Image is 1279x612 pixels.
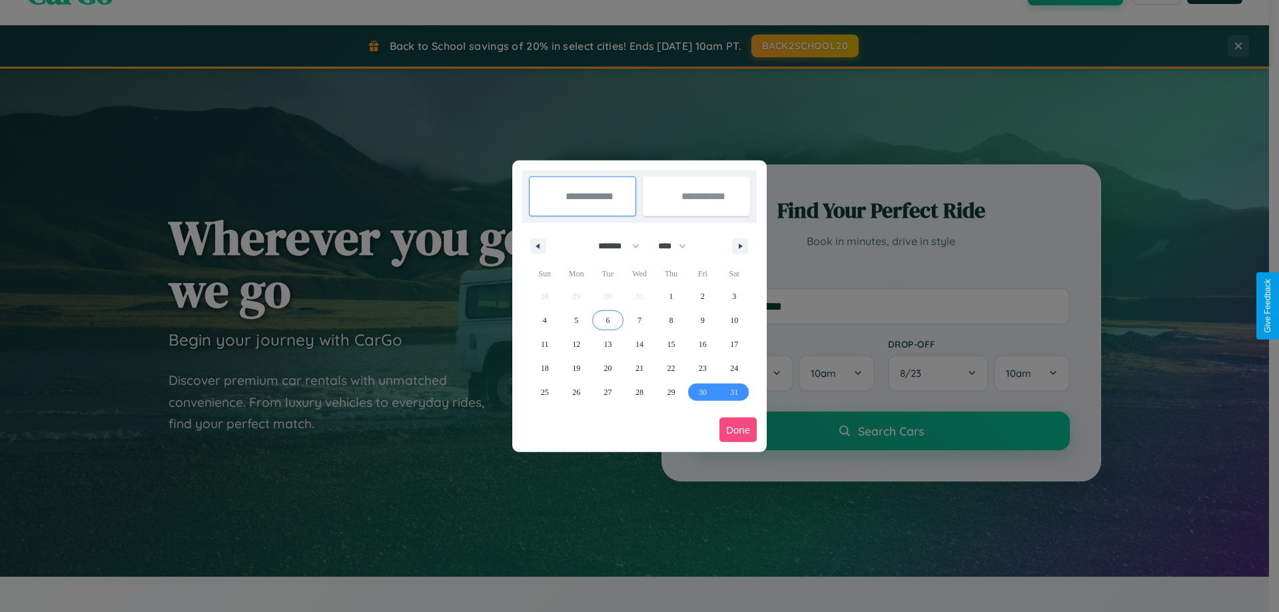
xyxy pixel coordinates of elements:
[687,284,718,308] button: 2
[699,380,707,404] span: 30
[636,332,643,356] span: 14
[592,263,624,284] span: Tue
[655,308,687,332] button: 8
[719,380,750,404] button: 31
[669,284,673,308] span: 1
[560,308,592,332] button: 5
[719,332,750,356] button: 17
[624,308,655,332] button: 7
[655,356,687,380] button: 22
[667,356,675,380] span: 22
[592,356,624,380] button: 20
[636,356,643,380] span: 21
[687,308,718,332] button: 9
[560,263,592,284] span: Mon
[560,332,592,356] button: 12
[604,332,612,356] span: 13
[572,356,580,380] span: 19
[604,356,612,380] span: 20
[719,284,750,308] button: 3
[543,308,547,332] span: 4
[592,380,624,404] button: 27
[730,356,738,380] span: 24
[687,263,718,284] span: Fri
[667,332,675,356] span: 15
[541,356,549,380] span: 18
[732,284,736,308] span: 3
[624,356,655,380] button: 21
[541,380,549,404] span: 25
[574,308,578,332] span: 5
[572,380,580,404] span: 26
[687,380,718,404] button: 30
[592,308,624,332] button: 6
[699,356,707,380] span: 23
[604,380,612,404] span: 27
[655,263,687,284] span: Thu
[1263,279,1272,333] div: Give Feedback
[636,380,643,404] span: 28
[606,308,610,332] span: 6
[529,332,560,356] button: 11
[624,332,655,356] button: 14
[699,332,707,356] span: 16
[719,263,750,284] span: Sat
[560,380,592,404] button: 26
[529,356,560,380] button: 18
[687,356,718,380] button: 23
[730,332,738,356] span: 17
[572,332,580,356] span: 12
[687,332,718,356] button: 16
[638,308,641,332] span: 7
[560,356,592,380] button: 19
[701,284,705,308] span: 2
[719,308,750,332] button: 10
[719,418,757,442] button: Done
[730,308,738,332] span: 10
[655,284,687,308] button: 1
[667,380,675,404] span: 29
[669,308,673,332] span: 8
[701,308,705,332] span: 9
[529,308,560,332] button: 4
[719,356,750,380] button: 24
[730,380,738,404] span: 31
[655,380,687,404] button: 29
[541,332,549,356] span: 11
[592,332,624,356] button: 13
[655,332,687,356] button: 15
[624,380,655,404] button: 28
[529,263,560,284] span: Sun
[529,380,560,404] button: 25
[624,263,655,284] span: Wed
